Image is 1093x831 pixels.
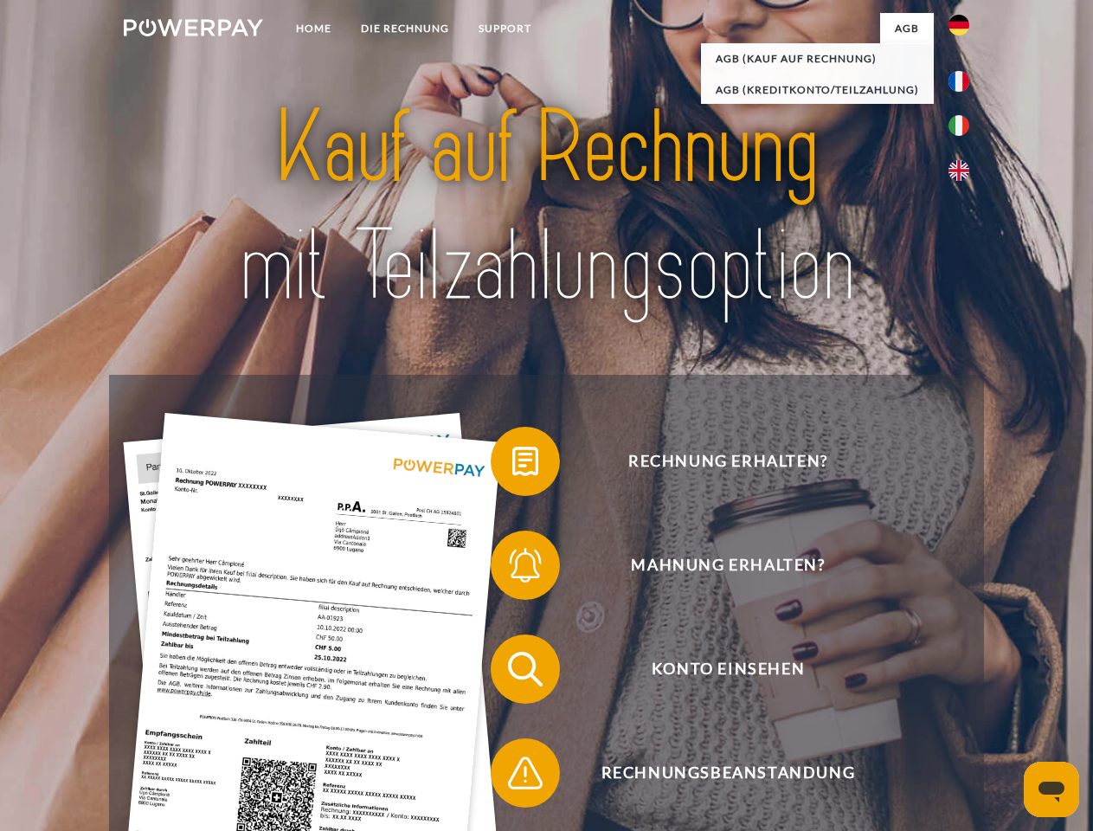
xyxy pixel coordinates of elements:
img: qb_search.svg [504,647,547,691]
a: agb [880,13,934,44]
a: AGB (Kauf auf Rechnung) [701,43,934,74]
span: Rechnung erhalten? [516,427,940,496]
img: fr [948,71,969,92]
img: title-powerpay_de.svg [165,83,928,332]
iframe: Schaltfläche zum Öffnen des Messaging-Fensters [1024,762,1079,817]
a: AGB (Kreditkonto/Teilzahlung) [701,74,934,106]
img: qb_bill.svg [504,440,547,483]
button: Mahnung erhalten? [491,531,941,600]
img: de [948,15,969,35]
button: Rechnungsbeanstandung [491,738,941,808]
span: Mahnung erhalten? [516,531,940,600]
a: SUPPORT [464,13,546,44]
button: Konto einsehen [491,635,941,704]
img: qb_bell.svg [504,544,547,587]
img: qb_warning.svg [504,751,547,795]
a: DIE RECHNUNG [346,13,464,44]
img: it [948,115,969,136]
button: Rechnung erhalten? [491,427,941,496]
span: Rechnungsbeanstandung [516,738,940,808]
img: en [948,160,969,181]
span: Konto einsehen [516,635,940,704]
a: Home [281,13,346,44]
img: logo-powerpay-white.svg [124,19,263,36]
